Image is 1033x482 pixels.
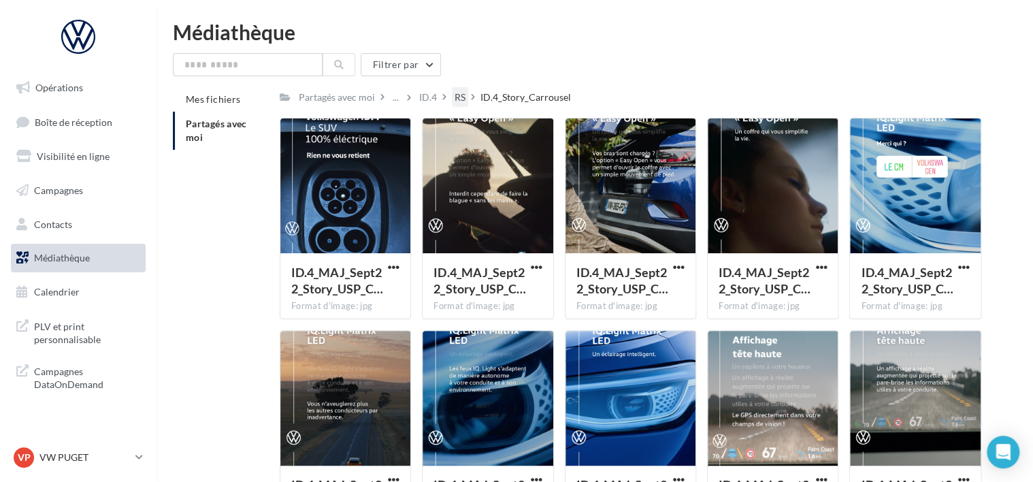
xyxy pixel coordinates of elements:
[361,53,441,76] button: Filtrer par
[34,286,80,298] span: Calendrier
[299,91,375,104] div: Partagés avec moi
[35,82,83,93] span: Opérations
[8,142,148,171] a: Visibilité en ligne
[576,300,685,312] div: Format d'image: jpg
[433,265,525,296] span: ID.4_MAJ_Sept22_Story_USP_Carrousel_12.13
[35,116,112,127] span: Boîte de réception
[186,118,247,143] span: Partagés avec moi
[34,218,72,229] span: Contacts
[34,184,83,196] span: Campagnes
[11,445,146,470] a: VP VW PUGET
[8,74,148,102] a: Opérations
[987,436,1019,468] div: Open Intercom Messenger
[861,300,969,312] div: Format d'image: jpg
[34,317,140,347] span: PLV et print personnalisable
[390,88,401,107] div: ...
[186,93,240,105] span: Mes fichiers
[18,451,31,464] span: VP
[719,300,827,312] div: Format d'image: jpg
[576,265,668,296] span: ID.4_MAJ_Sept22_Story_USP_Carrousel_11.13
[37,150,110,162] span: Visibilité en ligne
[8,244,148,272] a: Médiathèque
[8,176,148,205] a: Campagnes
[8,357,148,397] a: Campagnes DataOnDemand
[455,91,465,104] div: RS
[39,451,130,464] p: VW PUGET
[8,312,148,352] a: PLV et print personnalisable
[291,300,399,312] div: Format d'image: jpg
[173,22,1017,42] div: Médiathèque
[719,265,810,296] span: ID.4_MAJ_Sept22_Story_USP_Carrousel_10.13
[8,278,148,306] a: Calendrier
[8,108,148,137] a: Boîte de réception
[433,300,542,312] div: Format d'image: jpg
[8,210,148,239] a: Contacts
[419,91,437,104] div: ID.4
[861,265,953,296] span: ID.4_MAJ_Sept22_Story_USP_Carrousel_9.13
[34,362,140,391] span: Campagnes DataOnDemand
[34,252,90,263] span: Médiathèque
[480,91,571,104] div: ID.4_Story_Carrousel
[291,265,383,296] span: ID.4_MAJ_Sept22_Story_USP_Carrousel_13.13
